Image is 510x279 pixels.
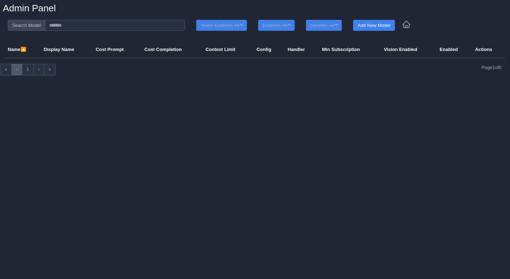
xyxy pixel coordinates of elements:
a: 1 [22,64,34,75]
div: Name 🔼 [8,46,35,53]
button: Add New Model [353,20,395,31]
span: « [5,67,7,72]
span: Search Model [8,20,45,31]
span: › [38,67,39,72]
div: Cost Prompt [96,46,136,53]
span: Page 1 of 0 [482,64,502,81]
div: Enabled [440,46,466,53]
div: Min Subscription [322,46,375,53]
div: Context Limit [205,46,248,53]
div: Actions [475,46,501,53]
button: Handler: All [306,20,342,31]
div: Cost Completion [144,46,197,53]
div: Vision Enabled [384,46,431,53]
div: Config [256,46,279,53]
h1: Admin Panel [3,3,56,14]
div: Display Name [44,46,87,53]
button: Enabled: All [258,20,295,31]
button: Vision Enabled: All [196,20,247,31]
div: Handler [288,46,313,53]
span: » [49,67,51,72]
